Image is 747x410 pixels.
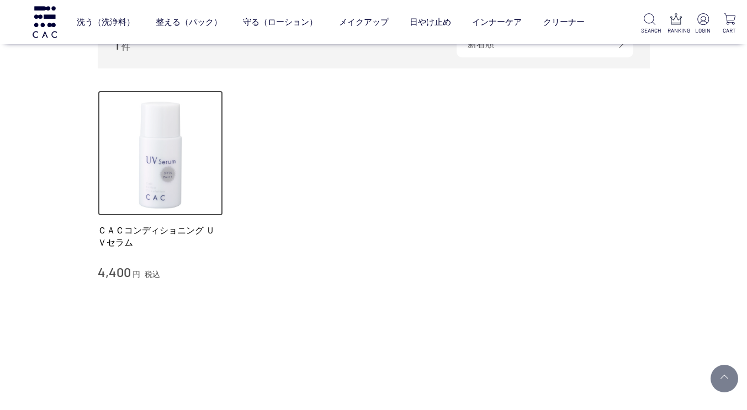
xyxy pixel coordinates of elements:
[98,264,131,280] span: 4,400
[410,7,451,36] a: 日やけ止め
[243,7,317,36] a: 守る（ローション）
[641,13,658,35] a: SEARCH
[695,13,712,35] a: LOGIN
[695,26,712,35] p: LOGIN
[667,13,685,35] a: RANKING
[31,6,59,38] img: logo
[339,7,389,36] a: メイクアップ
[641,26,658,35] p: SEARCH
[721,13,738,35] a: CART
[133,270,140,279] span: 円
[98,90,224,216] img: ＣＡＣコンディショニング ＵＶセラム
[98,225,224,248] a: ＣＡＣコンディショニング ＵＶセラム
[472,7,522,36] a: インナーケア
[667,26,685,35] p: RANKING
[543,7,585,36] a: クリーナー
[721,26,738,35] p: CART
[156,7,222,36] a: 整える（パック）
[145,270,160,279] span: 税込
[77,7,135,36] a: 洗う（洗浄料）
